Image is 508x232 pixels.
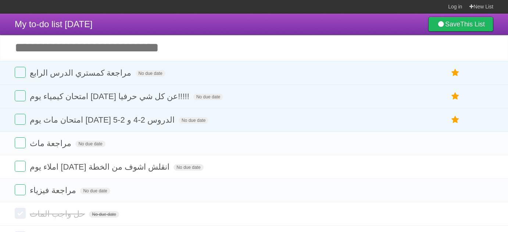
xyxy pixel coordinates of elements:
span: حل واجب الماث [30,209,87,218]
span: No due date [75,141,105,147]
label: Star task [448,114,462,126]
label: Done [15,67,26,78]
span: مراجعة فيزياء [30,186,78,195]
span: No due date [89,211,119,218]
a: SaveThis List [428,17,493,32]
label: Done [15,114,26,125]
span: No due date [80,188,110,194]
label: Star task [448,67,462,79]
label: Star task [448,90,462,102]
span: My to-do list [DATE] [15,19,93,29]
span: امتحان ماث يوم [DATE] الدروس 2-4 و 2-5 [30,115,176,124]
span: مراجعة ماث [30,139,73,148]
label: Done [15,208,26,219]
label: Done [15,90,26,101]
span: مراجعة كمستري الدرس الرابع [30,68,133,77]
span: No due date [193,94,223,100]
span: امتحان كيمياء يوم [DATE] عن كل شي حرفيا!!!!! [30,92,191,101]
span: No due date [173,164,203,171]
label: Done [15,137,26,148]
b: This List [460,21,485,28]
label: Done [15,161,26,172]
span: No due date [136,70,165,77]
span: املاء يوم [DATE] انقلش اشوف من الخطة [30,162,171,171]
label: Done [15,184,26,195]
span: No due date [179,117,208,124]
